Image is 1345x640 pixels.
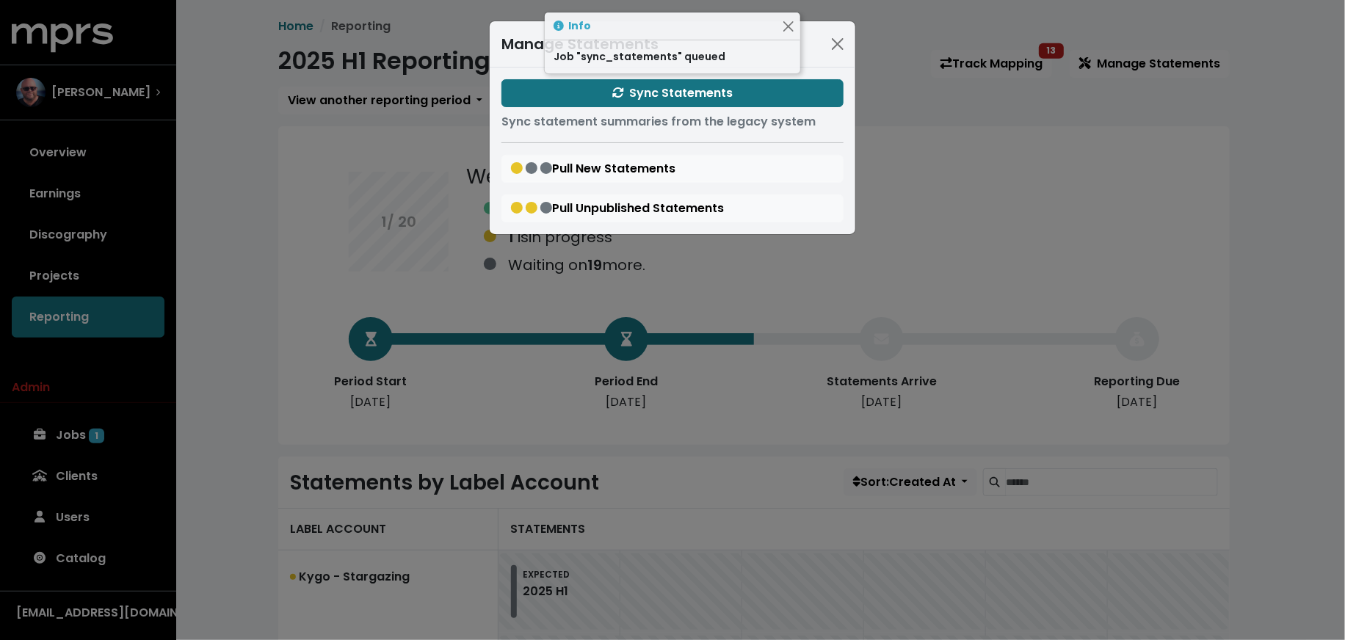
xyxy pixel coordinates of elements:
strong: Info [568,18,591,33]
div: Manage Statements [501,33,659,55]
div: Job "sync_statements" queued [545,40,800,73]
span: Sync Statements [612,84,733,101]
button: Close [826,32,849,56]
button: Pull Unpublished Statements [501,194,844,222]
span: Pull Unpublished Statements [511,200,724,217]
button: Close [780,18,796,34]
button: Sync Statements [501,79,844,107]
button: Pull New Statements [501,155,844,183]
p: Sync statement summaries from the legacy system [501,113,844,131]
span: Pull New Statements [511,160,675,177]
